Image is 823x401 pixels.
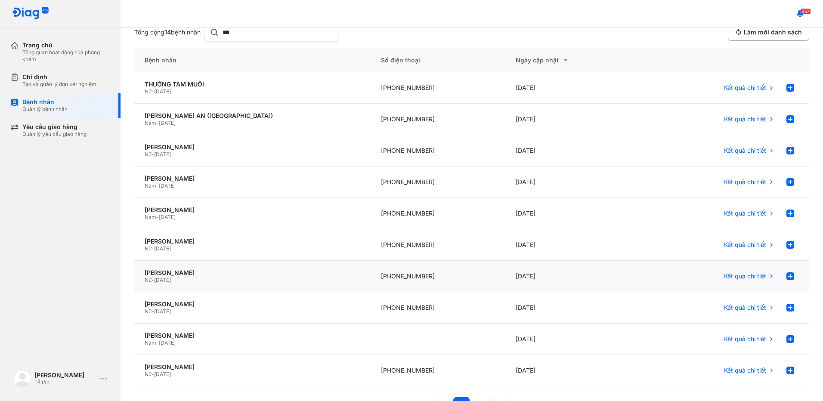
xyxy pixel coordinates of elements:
span: [DATE] [154,245,171,252]
span: [DATE] [159,214,176,220]
div: [PHONE_NUMBER] [371,261,506,292]
div: Chỉ định [22,73,96,81]
div: Trang chủ [22,41,110,49]
div: [DATE] [505,292,640,324]
div: [DATE] [505,324,640,355]
div: [DATE] [505,167,640,198]
span: Kết quả chi tiết [724,241,766,249]
span: Kết quả chi tiết [724,115,766,123]
span: Nam [145,339,156,346]
div: [PERSON_NAME] [145,143,360,151]
div: [PHONE_NUMBER] [371,72,506,104]
span: - [152,151,154,157]
img: logo [14,370,31,387]
span: Nam [145,182,156,189]
span: - [156,214,159,220]
span: [DATE] [154,308,171,315]
div: [DATE] [505,104,640,135]
span: Nam [145,120,156,126]
span: - [152,371,154,377]
div: [DATE] [505,198,640,229]
div: [PERSON_NAME] [145,363,360,371]
span: Nữ [145,277,152,283]
span: - [152,277,154,283]
img: logo [12,7,49,20]
span: Nữ [145,308,152,315]
span: - [152,308,154,315]
span: [DATE] [159,120,176,126]
span: Nữ [145,151,152,157]
div: [PERSON_NAME] AN ([GEOGRAPHIC_DATA]) [145,112,360,120]
div: [DATE] [505,135,640,167]
div: Tạo và quản lý đơn xét nghiệm [22,81,96,88]
span: - [156,120,159,126]
span: Kết quả chi tiết [724,147,766,154]
div: [DATE] [505,72,640,104]
span: [DATE] [154,277,171,283]
div: Tổng quan hoạt động của phòng khám [22,49,110,63]
div: Bệnh nhân [134,48,371,72]
div: [PERSON_NAME] [145,206,360,214]
span: - [152,88,154,95]
span: Làm mới danh sách [744,28,802,36]
span: Nam [145,214,156,220]
div: [PHONE_NUMBER] [371,355,506,386]
span: - [156,339,159,346]
span: Kết quả chi tiết [724,335,766,343]
span: - [152,245,154,252]
span: [DATE] [154,371,171,377]
div: Yêu cầu giao hàng [22,123,87,131]
div: [PERSON_NAME] [145,332,360,339]
div: Số điện thoại [371,48,506,72]
span: [DATE] [154,151,171,157]
div: [PERSON_NAME] [145,238,360,245]
div: [DATE] [505,355,640,386]
span: Kết quả chi tiết [724,178,766,186]
span: [DATE] [159,339,176,346]
div: [PERSON_NAME] [34,371,96,379]
span: Kết quả chi tiết [724,304,766,312]
div: [DATE] [505,261,640,292]
span: Kết quả chi tiết [724,272,766,280]
span: Nữ [145,245,152,252]
div: Quản lý yêu cầu giao hàng [22,131,87,138]
div: [PHONE_NUMBER] [371,198,506,229]
div: [PHONE_NUMBER] [371,229,506,261]
span: Kết quả chi tiết [724,367,766,374]
div: Bệnh nhân [22,98,68,106]
div: THƯỜNG TAM MUỐI [145,80,360,88]
span: Kết quả chi tiết [724,84,766,92]
button: Làm mới danh sách [728,24,809,41]
div: [PHONE_NUMBER] [371,104,506,135]
span: 257 [801,8,811,14]
span: Nữ [145,88,152,95]
span: 14 [164,28,171,36]
span: [DATE] [154,88,171,95]
div: [PHONE_NUMBER] [371,135,506,167]
span: Kết quả chi tiết [724,210,766,217]
div: Quản lý bệnh nhân [22,106,68,113]
div: Tổng cộng bệnh nhân [134,28,201,36]
div: Lễ tân [34,379,96,386]
div: [PERSON_NAME] [145,300,360,308]
div: Ngày cập nhật [516,55,630,65]
div: [PHONE_NUMBER] [371,292,506,324]
div: [PERSON_NAME] [145,175,360,182]
div: [PHONE_NUMBER] [371,167,506,198]
div: [PERSON_NAME] [145,269,360,277]
div: [DATE] [505,229,640,261]
span: [DATE] [159,182,176,189]
span: - [156,182,159,189]
span: Nữ [145,371,152,377]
